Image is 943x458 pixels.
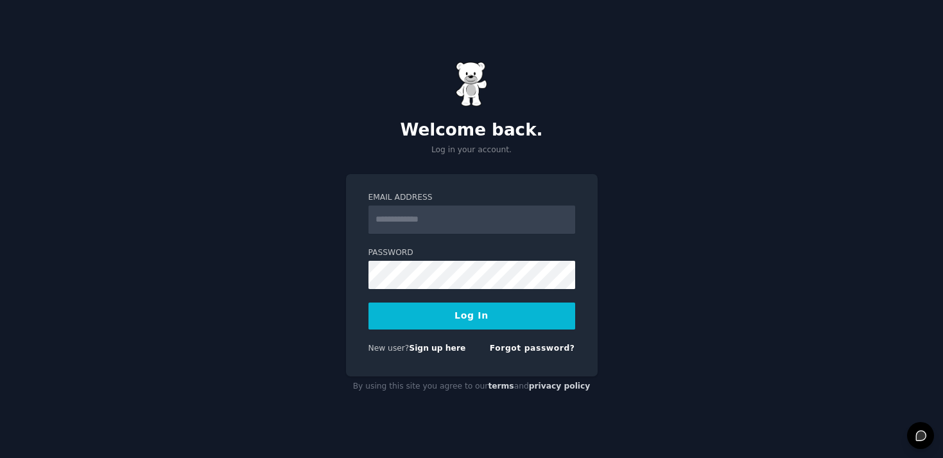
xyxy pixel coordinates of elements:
[346,120,598,141] h2: Welcome back.
[368,192,575,204] label: Email Address
[368,344,410,353] span: New user?
[346,145,598,156] p: Log in your account.
[368,303,575,330] button: Log In
[456,62,488,107] img: Gummy Bear
[488,382,514,391] a: terms
[346,376,598,397] div: By using this site you agree to our and
[368,247,575,259] label: Password
[409,344,465,353] a: Sign up here
[490,344,575,353] a: Forgot password?
[529,382,591,391] a: privacy policy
